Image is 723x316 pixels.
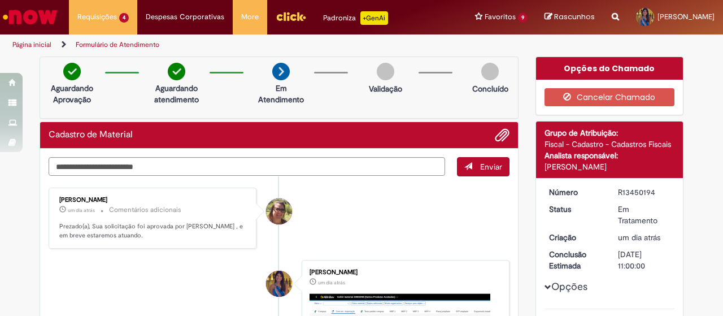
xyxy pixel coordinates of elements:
button: Cancelar Chamado [545,88,675,106]
div: Em Tratamento [618,204,670,226]
span: um dia atrás [318,279,345,286]
dt: Status [541,204,610,215]
p: Aguardando atendimento [149,83,204,105]
span: Favoritos [485,11,516,23]
div: [PERSON_NAME] [545,161,675,172]
p: Aguardando Aprovação [45,83,99,105]
span: [PERSON_NAME] [657,12,715,21]
h2: Cadastro de Material Histórico de tíquete [49,130,133,140]
div: Beatriz Nunes Mariano [266,271,292,297]
div: Analista responsável: [545,150,675,161]
div: [PERSON_NAME] [310,269,498,276]
a: Rascunhos [545,12,595,23]
dt: Número [541,187,610,198]
img: check-circle-green.png [63,63,81,80]
img: check-circle-green.png [168,63,185,80]
small: Comentários adicionais [109,205,181,215]
a: Página inicial [12,40,51,49]
button: Enviar [457,157,509,176]
span: um dia atrás [68,207,95,214]
dt: Criação [541,232,610,243]
div: Ana Paula De Sousa Rodrigues [266,198,292,224]
img: img-circle-grey.png [481,63,499,80]
span: 4 [119,13,129,23]
img: arrow-next.png [272,63,290,80]
img: click_logo_yellow_360x200.png [276,8,306,25]
img: img-circle-grey.png [377,63,394,80]
p: Concluído [472,83,508,94]
time: 26/08/2025 18:43:57 [68,207,95,214]
p: Validação [369,83,402,94]
time: 26/08/2025 18:23:28 [318,279,345,286]
a: Formulário de Atendimento [76,40,159,49]
div: [DATE] 11:00:00 [618,249,670,271]
dt: Conclusão Estimada [541,249,610,271]
button: Adicionar anexos [495,128,509,142]
span: Enviar [480,162,502,172]
div: 26/08/2025 18:23:51 [618,232,670,243]
ul: Trilhas de página [8,34,473,55]
p: +GenAi [360,11,388,25]
span: Rascunhos [554,11,595,22]
div: Opções do Chamado [536,57,683,80]
p: Prezado(a), Sua solicitação foi aprovada por [PERSON_NAME] , e em breve estaremos atuando. [59,222,247,240]
span: More [241,11,259,23]
time: 26/08/2025 18:23:51 [618,232,660,243]
div: Grupo de Atribuição: [545,127,675,138]
div: Fiscal - Cadastro - Cadastros Fiscais [545,138,675,150]
span: 9 [518,13,528,23]
p: Em Atendimento [254,83,308,105]
div: Padroniza [323,11,388,25]
span: Requisições [77,11,117,23]
div: R13450194 [618,187,670,198]
span: Despesas Corporativas [146,11,224,23]
div: [PERSON_NAME] [59,197,247,204]
img: ServiceNow [1,6,59,28]
textarea: Digite sua mensagem aqui... [49,157,445,176]
span: um dia atrás [618,232,660,243]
